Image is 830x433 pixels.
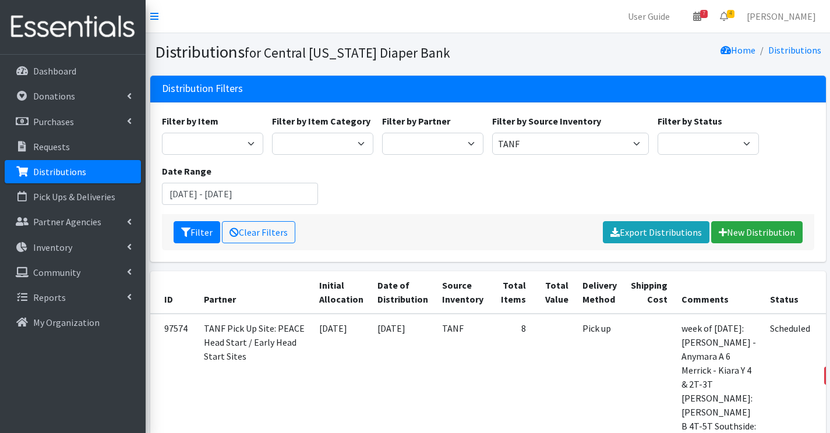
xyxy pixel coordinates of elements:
a: Distributions [5,160,141,183]
th: Total Value [533,271,575,314]
small: for Central [US_STATE] Diaper Bank [245,44,450,61]
p: Pick Ups & Deliveries [33,191,115,203]
h3: Distribution Filters [162,83,243,95]
a: Inventory [5,236,141,259]
a: Clear Filters [222,221,295,243]
a: Pick Ups & Deliveries [5,185,141,208]
a: Dashboard [5,59,141,83]
th: Status [763,271,817,314]
a: Community [5,261,141,284]
p: Requests [33,141,70,152]
a: Donations [5,84,141,108]
th: Total Items [490,271,533,314]
a: User Guide [619,5,679,28]
span: 4 [727,10,734,18]
th: Delivery Method [575,271,624,314]
a: [PERSON_NAME] [737,5,825,28]
th: Partner [197,271,312,314]
h1: Distributions [155,42,484,62]
label: Filter by Item Category [272,114,370,128]
th: Source Inventory [435,271,490,314]
a: New Distribution [711,221,803,243]
a: Requests [5,135,141,158]
p: Inventory [33,242,72,253]
span: 7 [700,10,708,18]
th: Date of Distribution [370,271,435,314]
label: Filter by Status [658,114,722,128]
img: HumanEssentials [5,8,141,47]
label: Date Range [162,164,211,178]
label: Filter by Source Inventory [492,114,601,128]
label: Filter by Partner [382,114,450,128]
a: My Organization [5,311,141,334]
th: Initial Allocation [312,271,370,314]
th: Comments [674,271,763,314]
p: Donations [33,90,75,102]
a: Home [720,44,755,56]
p: Distributions [33,166,86,178]
label: Filter by Item [162,114,218,128]
input: January 1, 2011 - December 31, 2011 [162,183,319,205]
th: Shipping Cost [624,271,674,314]
a: Distributions [768,44,821,56]
a: 4 [711,5,737,28]
a: Partner Agencies [5,210,141,233]
a: 7 [684,5,711,28]
a: Reports [5,286,141,309]
p: Community [33,267,80,278]
th: ID [150,271,197,314]
a: Export Distributions [603,221,709,243]
p: Reports [33,292,66,303]
a: Purchases [5,110,141,133]
p: Purchases [33,116,74,127]
p: Partner Agencies [33,216,101,228]
p: My Organization [33,317,100,328]
p: Dashboard [33,65,76,77]
button: Filter [174,221,220,243]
